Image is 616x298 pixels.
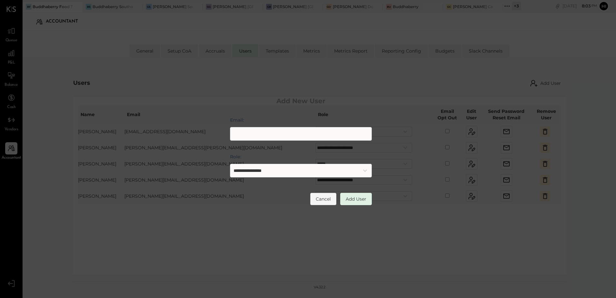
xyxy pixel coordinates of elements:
[230,117,372,123] label: Email:
[310,193,336,205] button: Cancel
[230,154,372,160] label: Role:
[220,83,381,215] div: Add User Modal
[340,193,372,205] button: Add User
[230,93,372,109] h2: Add New User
